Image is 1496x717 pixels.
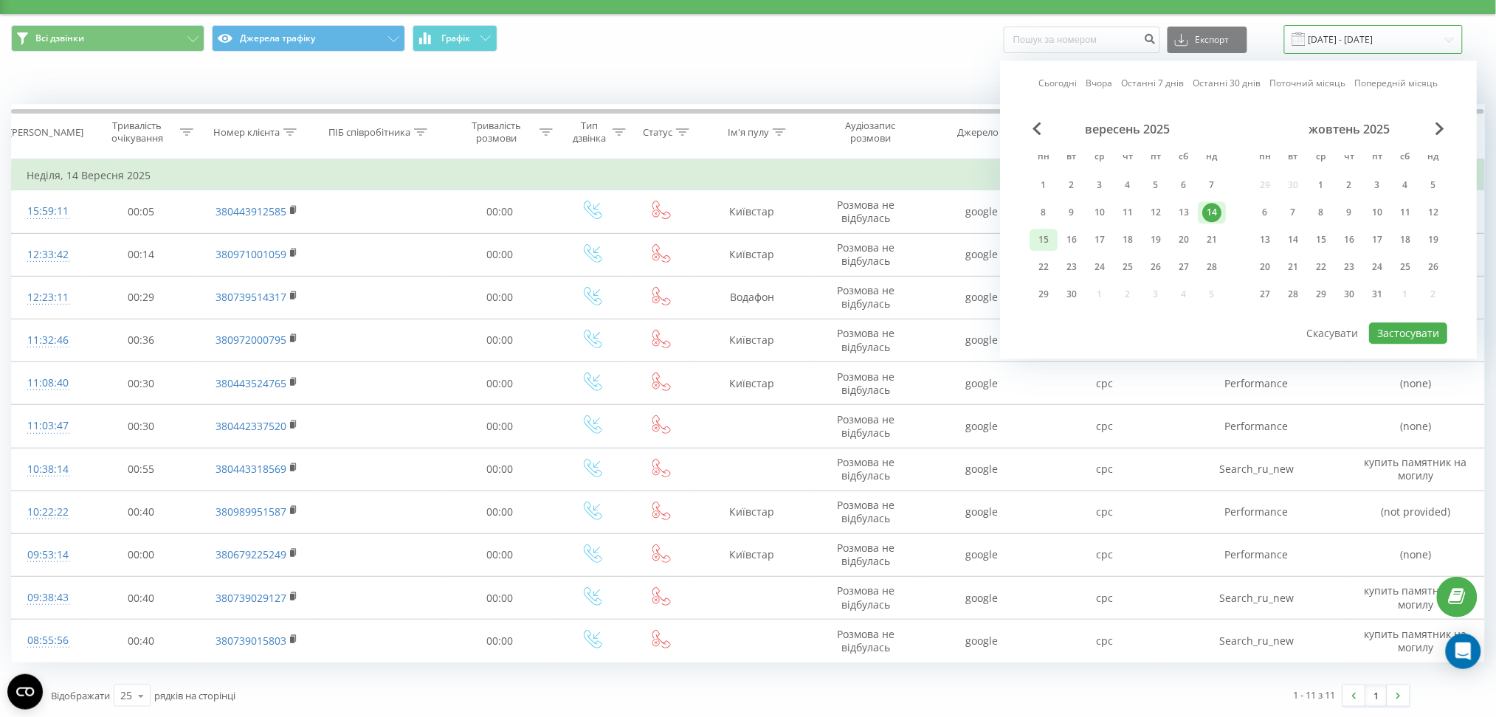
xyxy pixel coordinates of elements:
[27,455,69,484] div: 10:38:14
[441,33,470,44] span: Графік
[837,326,895,353] span: Розмова не відбулась
[1419,174,1447,196] div: нд 5 жовт 2025 р.
[1348,405,1484,448] td: (none)
[693,319,811,361] td: Київстар
[1062,230,1081,249] div: 16
[444,233,557,276] td: 00:00
[1282,147,1304,169] abbr: вівторок
[1170,229,1198,251] div: сб 20 вер 2025 р.
[27,626,69,655] div: 08:55:56
[824,119,917,145] div: Аудіозапис розмови
[1307,283,1335,305] div: ср 29 жовт 2025 р.
[920,620,1043,662] td: google
[1348,533,1484,576] td: (none)
[1283,230,1303,249] div: 14
[920,533,1043,576] td: google
[1170,201,1198,224] div: сб 13 вер 2025 р.
[216,247,286,261] a: 380971001059
[444,533,557,576] td: 00:00
[920,233,1043,276] td: google
[1034,203,1053,222] div: 8
[84,620,198,662] td: 00:40
[1251,122,1447,136] div: жовтень 2025
[1146,176,1165,195] div: 5
[1251,201,1279,224] div: пн 6 жовт 2025 р.
[1142,201,1170,224] div: пт 12 вер 2025 р.
[1146,257,1165,277] div: 26
[1422,147,1444,169] abbr: неділя
[1340,230,1359,249] div: 16
[1419,201,1447,224] div: нд 12 жовт 2025 р.
[1086,229,1114,251] div: ср 17 вер 2025 р.
[11,25,204,52] button: Всі дзвінки
[1255,257,1275,277] div: 20
[1174,203,1193,222] div: 13
[1283,257,1303,277] div: 21
[1044,491,1166,533] td: cpc
[1034,176,1053,195] div: 1
[837,370,895,397] span: Розмова не відбулась
[1365,685,1388,706] a: 1
[1117,147,1139,169] abbr: четвер
[27,541,69,569] div: 09:53:14
[1202,230,1221,249] div: 21
[1424,230,1443,249] div: 19
[27,197,69,226] div: 15:59:11
[837,541,895,568] span: Розмова не відбулась
[1090,203,1109,222] div: 10
[1335,201,1363,224] div: чт 9 жовт 2025 р.
[1391,174,1419,196] div: сб 4 жовт 2025 р.
[1255,230,1275,249] div: 13
[1198,201,1226,224] div: нд 14 вер 2025 р.
[1340,257,1359,277] div: 23
[154,689,235,702] span: рядків на сторінці
[693,362,811,405] td: Київстар
[444,491,557,533] td: 00:00
[27,498,69,527] div: 10:22:22
[27,240,69,269] div: 12:33:42
[212,25,405,52] button: Джерела трафіку
[444,319,557,361] td: 00:00
[1118,230,1137,249] div: 18
[1340,203,1359,222] div: 9
[1340,176,1359,195] div: 2
[1338,147,1360,169] abbr: четвер
[1363,283,1391,305] div: пт 31 жовт 2025 р.
[693,533,811,576] td: Київстар
[1166,448,1348,491] td: Search_ru_new
[1030,122,1226,136] div: вересень 2025
[1368,257,1387,277] div: 24
[1086,77,1113,91] a: Вчора
[84,190,198,233] td: 00:05
[920,190,1043,233] td: google
[1062,203,1081,222] div: 9
[1033,122,1041,135] span: Previous Month
[216,505,286,519] a: 380989951587
[1311,176,1331,195] div: 1
[1166,577,1348,620] td: Search_ru_new
[9,126,83,139] div: [PERSON_NAME]
[1294,687,1336,702] div: 1 - 11 з 11
[1363,201,1391,224] div: пт 10 жовт 2025 р.
[1279,201,1307,224] div: вт 7 жовт 2025 р.
[1030,201,1058,224] div: пн 8 вер 2025 р.
[1122,77,1185,91] a: Останні 7 днів
[1368,203,1387,222] div: 10
[1391,229,1419,251] div: сб 18 жовт 2025 р.
[1168,27,1247,53] button: Експорт
[84,491,198,533] td: 00:40
[1044,620,1166,662] td: cpc
[920,276,1043,319] td: google
[1146,203,1165,222] div: 12
[1062,176,1081,195] div: 2
[1090,176,1109,195] div: 3
[84,233,198,276] td: 00:14
[1044,362,1166,405] td: cpc
[84,362,198,405] td: 00:30
[1310,147,1332,169] abbr: середа
[920,491,1043,533] td: google
[1090,257,1109,277] div: 24
[1419,229,1447,251] div: нд 19 жовт 2025 р.
[1044,577,1166,620] td: cpc
[1118,176,1137,195] div: 4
